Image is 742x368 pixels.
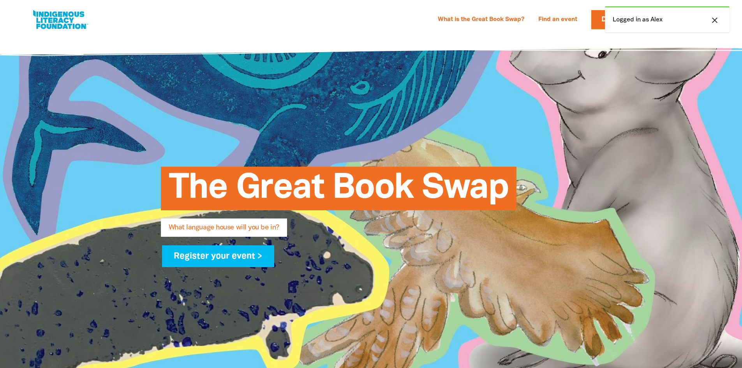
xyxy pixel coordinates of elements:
span: The Great Book Swap [169,173,509,210]
button: close [708,15,722,25]
a: Donate [591,10,640,29]
a: Find an event [534,14,582,26]
span: What language house will you be in? [169,224,279,237]
i: close [710,16,719,25]
a: Register your event > [162,245,275,267]
div: Logged in as Alex [605,6,730,32]
a: What is the Great Book Swap? [433,14,529,26]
